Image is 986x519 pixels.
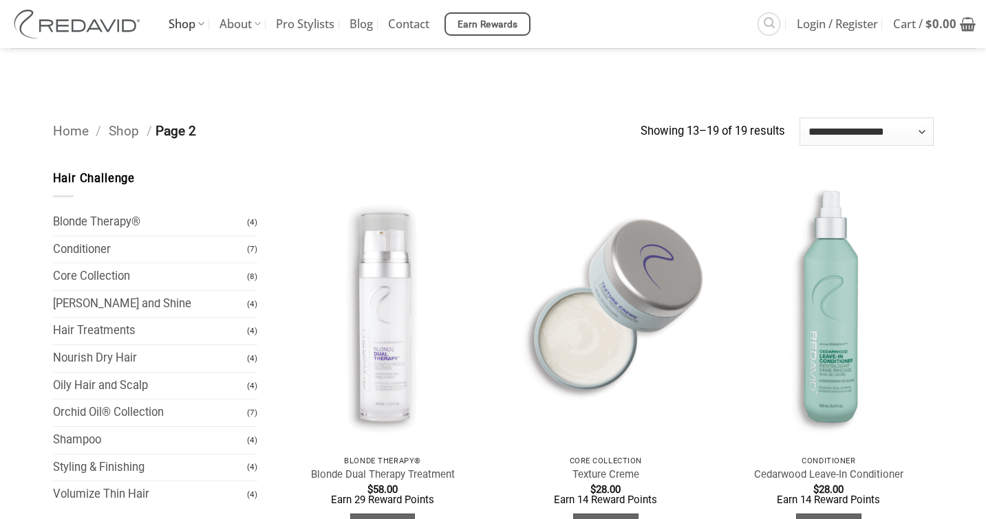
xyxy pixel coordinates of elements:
[444,12,530,36] a: Earn Rewards
[247,346,257,371] span: (4)
[53,121,641,142] nav: Breadcrumb
[109,123,139,139] a: Shop
[754,468,903,481] a: Cedarwood Leave-In Conditioner
[53,345,248,372] a: Nourish Dry Hair
[247,401,257,425] span: (7)
[731,456,927,465] p: Conditioner
[641,122,785,141] p: Showing 13–19 of 19 results
[777,494,880,506] span: Earn 14 Reward Points
[367,483,398,496] bdi: 58.00
[458,17,518,32] span: Earn Rewards
[96,123,101,139] span: /
[53,172,136,185] span: Hair Challenge
[53,209,248,236] a: Blonde Therapy®
[508,456,704,465] p: Core Collection
[247,210,257,234] span: (4)
[554,494,657,506] span: Earn 14 Reward Points
[10,10,148,38] img: REDAVID Salon Products | United States
[572,468,639,481] a: Texture Creme
[925,16,932,32] span: $
[53,123,89,139] a: Home
[501,170,711,449] img: REDAVID Texture Creme
[53,427,248,454] a: Shampoo
[53,263,248,290] a: Core Collection
[278,170,488,449] img: REDAVID Blonde Dual Therapy for Blonde and Highlighted Hair
[800,118,934,145] select: Shop order
[147,123,152,139] span: /
[53,399,248,426] a: Orchid Oil® Collection
[247,237,257,261] span: (7)
[925,16,956,32] bdi: 0.00
[590,483,621,496] bdi: 28.00
[590,483,596,496] span: $
[893,7,956,41] span: Cart /
[797,7,878,41] span: Login / Register
[331,494,434,506] span: Earn 29 Reward Points
[367,483,373,496] span: $
[724,170,934,449] img: REDAVID Cedarwood Leave-in Conditioner - 1
[758,12,780,35] a: Search
[53,318,248,344] a: Hair Treatments
[285,456,481,465] p: Blonde Therapy®
[311,468,455,481] a: Blonde Dual Therapy Treatment
[813,483,844,496] bdi: 28.00
[247,319,257,343] span: (4)
[53,236,248,263] a: Conditioner
[813,483,819,496] span: $
[53,373,248,399] a: Oily Hair and Scalp
[53,291,248,318] a: [PERSON_NAME] and Shine
[247,265,257,289] span: (8)
[247,374,257,398] span: (4)
[247,428,257,452] span: (4)
[247,292,257,316] span: (4)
